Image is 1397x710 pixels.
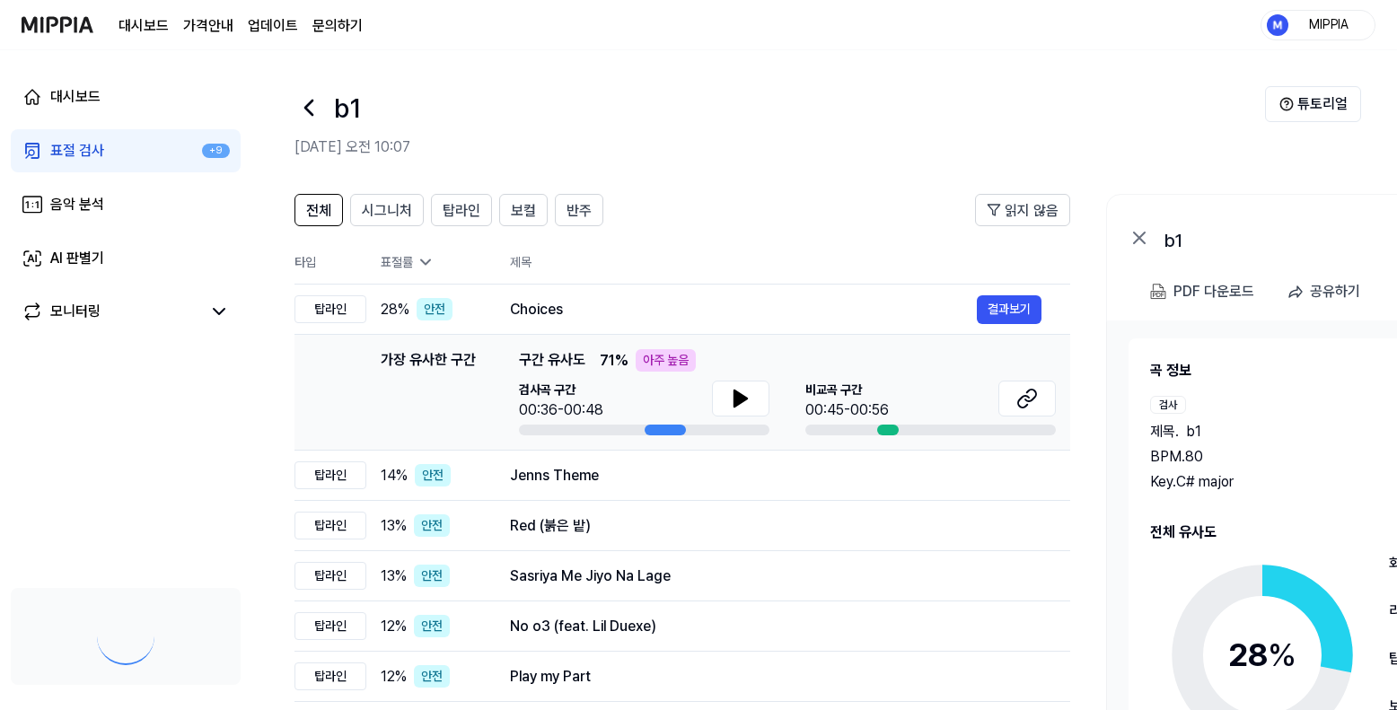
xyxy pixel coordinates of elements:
[519,349,585,372] span: 구간 유사도
[1228,631,1296,679] div: 28
[417,298,452,320] div: 안전
[50,86,101,108] div: 대시보드
[294,512,366,539] div: 탑라인
[294,136,1265,158] h2: [DATE] 오전 10:07
[1186,421,1201,443] span: b1
[510,299,977,320] div: Choices
[519,381,603,399] span: 검사곡 구간
[510,515,1041,537] div: Red (붉은 밭)
[381,299,409,320] span: 28 %
[414,565,450,587] div: 안전
[805,381,889,399] span: 비교곡 구간
[334,88,361,128] h1: b1
[510,241,1070,284] th: 제목
[431,194,492,226] button: 탑라인
[1267,14,1288,36] img: profile
[510,666,1041,688] div: Play my Part
[11,237,241,280] a: AI 판별기
[414,514,450,537] div: 안전
[1173,280,1254,303] div: PDF 다운로드
[567,200,592,222] span: 반주
[312,15,363,37] a: 문의하기
[1150,421,1179,443] span: 제목 .
[11,129,241,172] a: 표절 검사+9
[1279,274,1375,310] button: 공유하기
[50,301,101,322] div: 모니터링
[499,194,548,226] button: 보컬
[1265,86,1361,122] button: 튜토리얼
[1150,471,1375,493] div: Key. C# major
[350,194,424,226] button: 시그니처
[1268,635,1296,674] span: %
[1147,274,1258,310] button: PDF 다운로드
[11,75,241,118] a: 대시보드
[1150,446,1375,468] div: BPM. 80
[805,399,889,421] div: 00:45-00:56
[22,301,201,322] a: 모니터링
[294,562,366,590] div: 탑라인
[50,140,104,162] div: 표절 검사
[381,253,481,272] div: 표절률
[294,295,366,323] div: 탑라인
[636,349,696,372] div: 아주 높음
[414,615,450,637] div: 안전
[1279,97,1294,111] img: Help
[600,350,628,372] span: 71 %
[1261,10,1375,40] button: profileMIPPIA
[555,194,603,226] button: 반주
[1150,284,1166,300] img: PDF Download
[510,616,1041,637] div: No o3 (feat. Lil Duexe)
[381,349,476,435] div: 가장 유사한 구간
[381,565,407,587] span: 13 %
[11,183,241,226] a: 음악 분석
[415,464,451,486] div: 안전
[381,616,407,637] span: 12 %
[1150,396,1186,414] div: 검사
[248,15,298,37] a: 업데이트
[1294,14,1364,34] div: MIPPIA
[294,194,343,226] button: 전체
[1005,200,1059,222] span: 읽지 않음
[510,465,1041,486] div: Jenns Theme
[294,662,366,690] div: 탑라인
[510,565,1041,587] div: Sasriya Me Jiyo Na Lage
[511,200,536,222] span: 보컬
[306,200,331,222] span: 전체
[119,15,169,37] a: 대시보드
[362,200,412,222] span: 시그니처
[294,612,366,640] div: 탑라인
[183,15,233,37] button: 가격안내
[50,194,104,215] div: 음악 분석
[294,241,366,285] th: 타입
[381,465,408,486] span: 14 %
[294,461,366,489] div: 탑라인
[975,194,1070,226] button: 읽지 않음
[50,248,104,269] div: AI 판별기
[1310,280,1360,303] div: 공유하기
[977,295,1041,324] button: 결과보기
[381,515,407,537] span: 13 %
[443,200,480,222] span: 탑라인
[414,665,450,688] div: 안전
[202,144,230,159] div: +9
[519,399,603,421] div: 00:36-00:48
[381,666,407,688] span: 12 %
